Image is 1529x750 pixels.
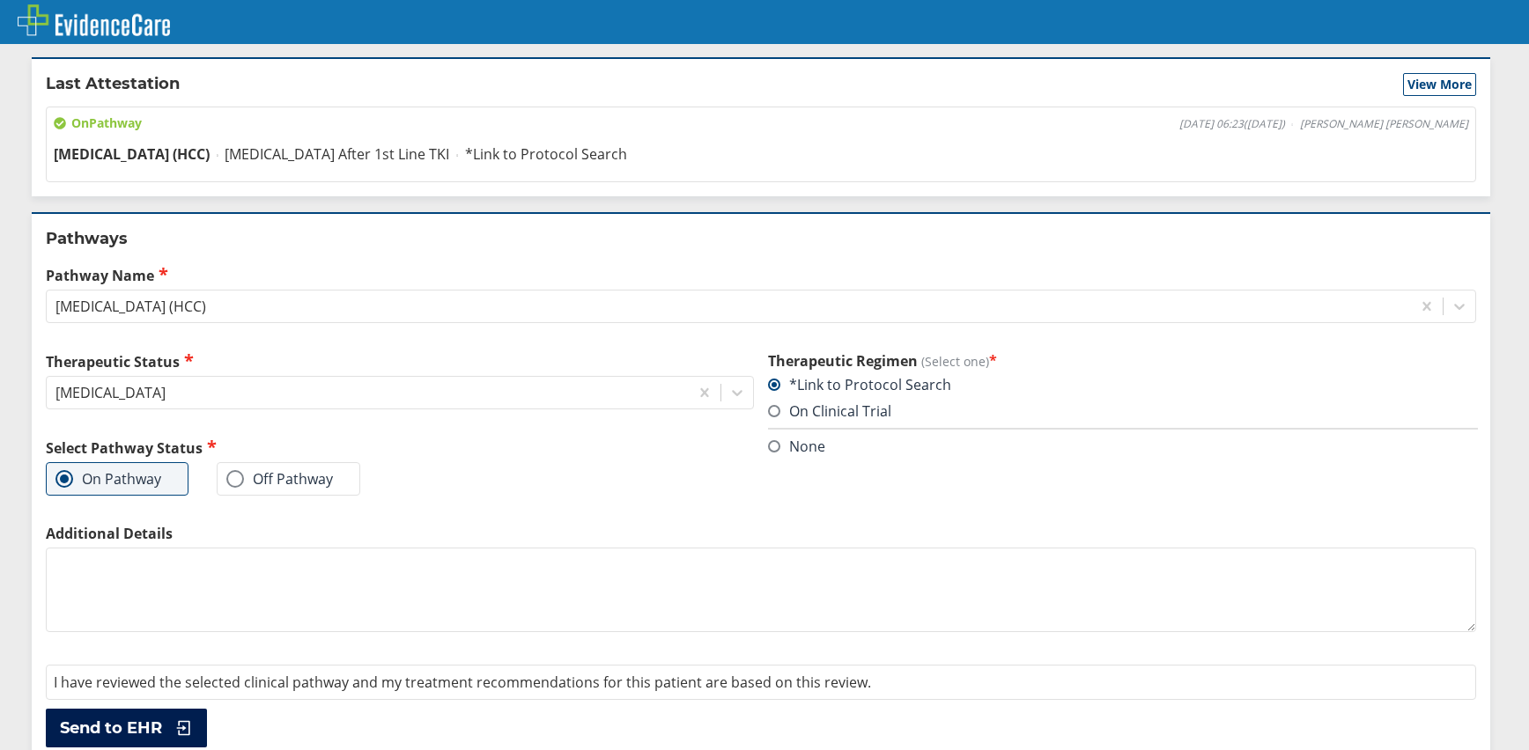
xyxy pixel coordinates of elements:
label: *Link to Protocol Search [768,375,951,394]
span: [MEDICAL_DATA] After 1st Line TKI [225,144,449,164]
div: [MEDICAL_DATA] [55,383,166,402]
label: On Clinical Trial [768,401,891,421]
span: [MEDICAL_DATA] (HCC) [54,144,210,164]
span: [DATE] 06:23 ( [DATE] ) [1179,117,1285,131]
button: Send to EHR [46,709,207,747]
span: I have reviewed the selected clinical pathway and my treatment recommendations for this patient a... [54,673,871,692]
label: Pathway Name [46,265,1476,285]
span: Send to EHR [60,717,162,739]
h2: Select Pathway Status [46,437,754,458]
span: (Select one) [921,353,989,370]
span: On Pathway [54,114,142,132]
h2: Pathways [46,228,1476,249]
label: Additional Details [46,524,1476,543]
label: Off Pathway [226,470,333,488]
span: [PERSON_NAME] [PERSON_NAME] [1300,117,1468,131]
label: None [768,437,825,456]
div: [MEDICAL_DATA] (HCC) [55,297,206,316]
img: EvidenceCare [18,4,170,36]
h3: Therapeutic Regimen [768,351,1476,371]
h2: Last Attestation [46,73,180,96]
span: View More [1407,76,1472,93]
span: *Link to Protocol Search [465,144,627,164]
button: View More [1403,73,1476,96]
label: Therapeutic Status [46,351,754,371]
label: On Pathway [55,470,161,488]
